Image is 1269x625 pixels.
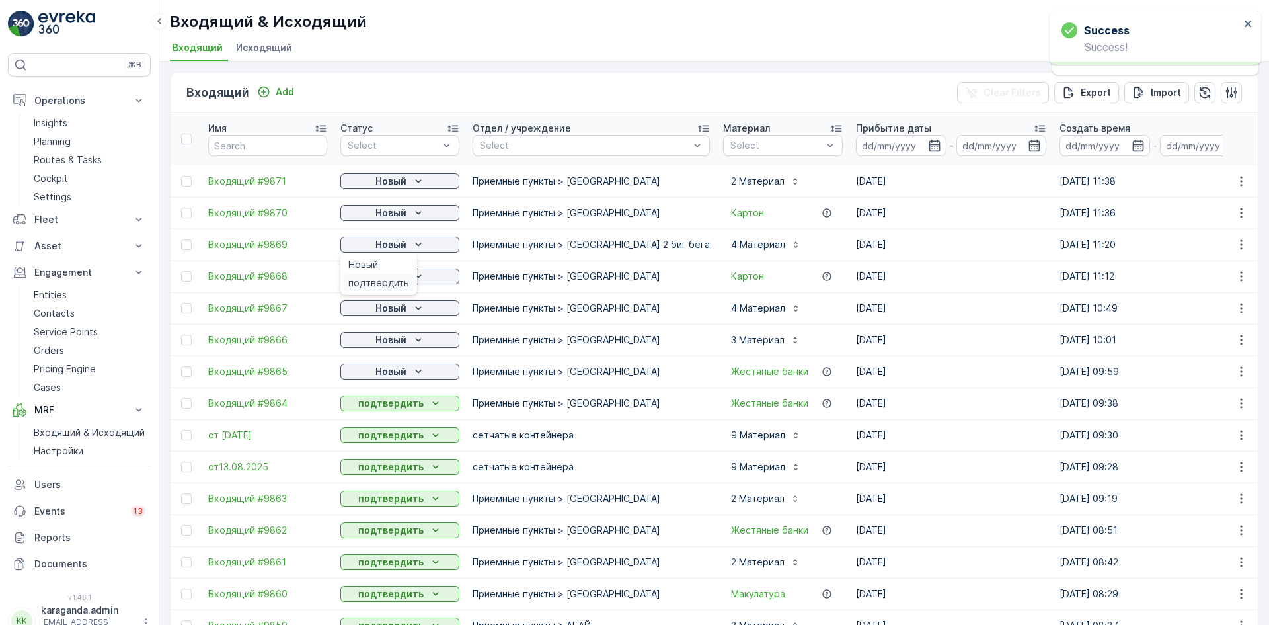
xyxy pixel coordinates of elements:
[34,325,98,339] p: Service Points
[208,524,327,537] a: Входящий #9862
[1061,41,1240,53] p: Success!
[731,365,808,378] a: Жестяные банки
[723,122,770,135] p: Материал
[28,442,151,460] a: Настройки
[181,493,192,504] div: Toggle Row Selected
[375,333,406,347] p: Новый
[849,515,1053,546] td: [DATE]
[340,237,459,253] button: Новый
[731,270,764,283] span: Картон
[1053,546,1256,578] td: [DATE] 08:42
[856,135,946,156] input: dd/mm/yyyy
[34,94,124,107] p: Operations
[28,423,151,442] a: Входящий & Исходящий
[28,286,151,304] a: Entities
[723,425,809,446] button: 9 Материал
[375,365,406,378] p: Новый
[28,151,151,169] a: Routes & Tasks
[208,270,327,283] span: Входящий #9868
[466,388,716,419] td: Приемные пункты > [GEOGRAPHIC_DATA]
[208,492,327,505] span: Входящий #9863
[34,116,67,130] p: Insights
[340,173,459,189] button: Новый
[849,419,1053,451] td: [DATE]
[34,172,68,185] p: Cockpit
[731,238,785,251] p: 4 Материал
[731,397,808,410] span: Жестяные банки
[208,302,327,315] a: Входящий #9867
[34,190,71,204] p: Settings
[1153,138,1157,153] p: -
[34,307,75,320] p: Contacts
[731,492,785,505] p: 2 Материал
[208,238,327,251] span: Входящий #9869
[181,271,192,282] div: Toggle Row Selected
[480,139,689,152] p: Select
[8,11,34,37] img: logo
[1053,292,1256,324] td: [DATE] 10:49
[181,398,192,409] div: Toggle Row Selected
[8,593,151,601] span: v 1.48.1
[358,492,424,505] p: подтвердить
[128,60,141,70] p: ⌘B
[8,259,151,286] button: Engagement
[28,323,151,341] a: Service Points
[181,366,192,377] div: Toggle Row Selected
[340,122,373,135] p: Статус
[358,460,424,474] p: подтвердить
[1151,86,1181,99] p: Import
[723,456,809,478] button: 9 Материал
[181,335,192,345] div: Toggle Row Selected
[358,556,424,569] p: подтвердить
[208,206,327,220] a: Входящий #9870
[208,333,327,347] a: Входящий #9866
[28,188,151,206] a: Settings
[358,429,424,442] p: подтвердить
[34,213,124,226] p: Fleet
[1124,82,1189,103] button: Import
[34,426,145,439] p: Входящий & Исходящий
[208,587,327,601] a: Входящий #9860
[849,197,1053,229] td: [DATE]
[34,344,64,357] p: Orders
[252,84,299,100] button: Add
[34,288,67,302] p: Entities
[8,472,151,498] a: Users
[849,483,1053,515] td: [DATE]
[731,302,785,315] p: 4 Материал
[849,229,1053,261] td: [DATE]
[208,429,327,442] a: от 14.08.2025
[731,206,764,220] a: Картон
[466,546,716,578] td: Приемные пункты > [GEOGRAPHIC_DATA]
[1053,483,1256,515] td: [DATE] 09:19
[466,515,716,546] td: Приемные пункты > [GEOGRAPHIC_DATA]
[358,524,424,537] p: подтвердить
[34,444,83,458] p: Настройки
[723,552,808,573] button: 2 Материал
[340,332,459,348] button: Новый
[208,397,327,410] a: Входящий #9864
[34,239,124,253] p: Asset
[28,341,151,360] a: Orders
[466,356,716,388] td: Приемные пункты > [GEOGRAPHIC_DATA]
[208,175,327,188] a: Входящий #9871
[466,419,716,451] td: сетчатыe контейнера
[1059,122,1130,135] p: Создать время
[1053,356,1256,388] td: [DATE] 09:59
[375,238,406,251] p: Новый
[731,429,785,442] p: 9 Материал
[723,171,808,192] button: 2 Материал
[208,556,327,569] span: Входящий #9861
[340,300,459,316] button: Новый
[1053,578,1256,610] td: [DATE] 08:29
[208,122,227,135] p: Имя
[856,122,931,135] p: Прибытие даты
[466,197,716,229] td: Приемные пункты > [GEOGRAPHIC_DATA]
[849,292,1053,324] td: [DATE]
